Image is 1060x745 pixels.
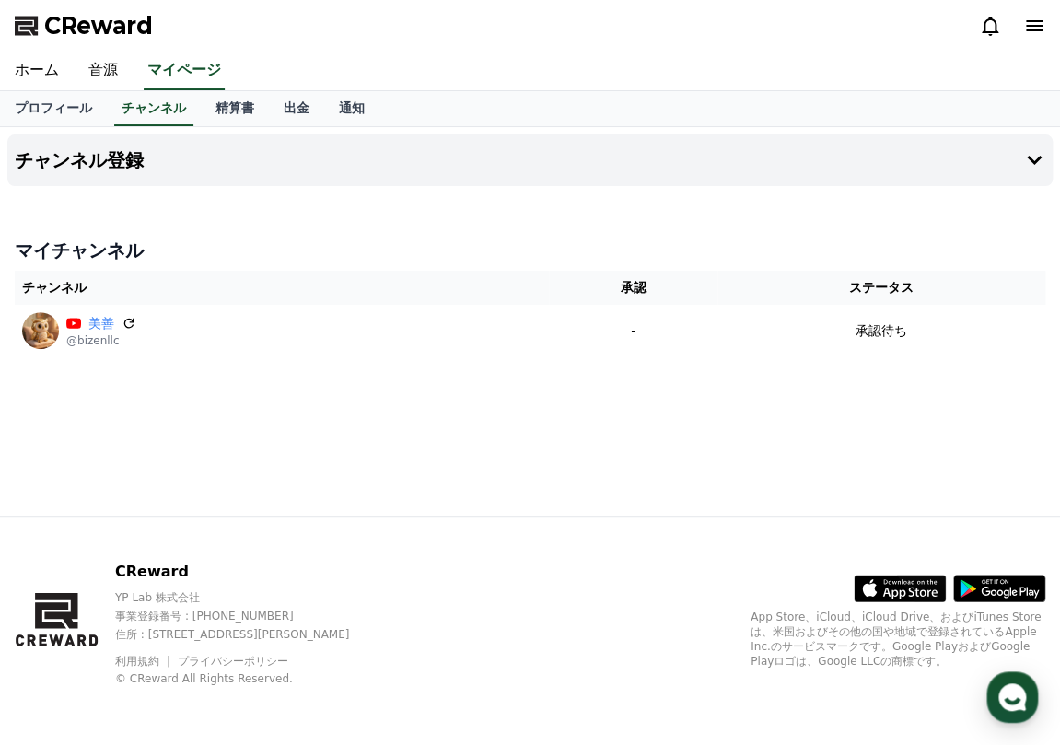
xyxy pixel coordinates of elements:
a: プライバシーポリシー [178,655,288,668]
p: YP Lab 株式会社 [115,590,381,605]
a: 通知 [324,91,379,126]
p: @bizenllc [66,333,136,348]
a: 設定 [238,584,354,630]
a: 美善 [88,314,114,333]
a: 出金 [269,91,324,126]
p: 住所 : [STREET_ADDRESS][PERSON_NAME] [115,627,381,642]
a: マイページ [144,52,225,90]
p: App Store、iCloud、iCloud Drive、およびiTunes Storeは、米国およびその他の国や地域で登録されているApple Inc.のサービスマークです。Google P... [751,610,1045,669]
span: チャット [157,612,202,627]
p: © CReward All Rights Reserved. [115,671,381,686]
span: 設定 [285,611,307,626]
p: - [556,321,709,341]
h4: マイチャンネル [15,238,1045,263]
h4: チャンネル登録 [15,150,144,170]
span: CReward [44,11,153,41]
a: チャンネル [114,91,193,126]
button: チャンネル登録 [7,134,1053,186]
a: 精算書 [201,91,269,126]
p: 事業登録番号 : [PHONE_NUMBER] [115,609,381,623]
a: CReward [15,11,153,41]
p: CReward [115,561,381,583]
th: ステータス [717,271,1045,305]
a: 音源 [74,52,133,90]
th: チャンネル [15,271,549,305]
img: 美善 [22,312,59,349]
th: 承認 [549,271,716,305]
a: ホーム [6,584,122,630]
a: チャット [122,584,238,630]
span: ホーム [47,611,80,626]
a: 利用規約 [115,655,173,668]
p: 承認待ち [856,321,907,341]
